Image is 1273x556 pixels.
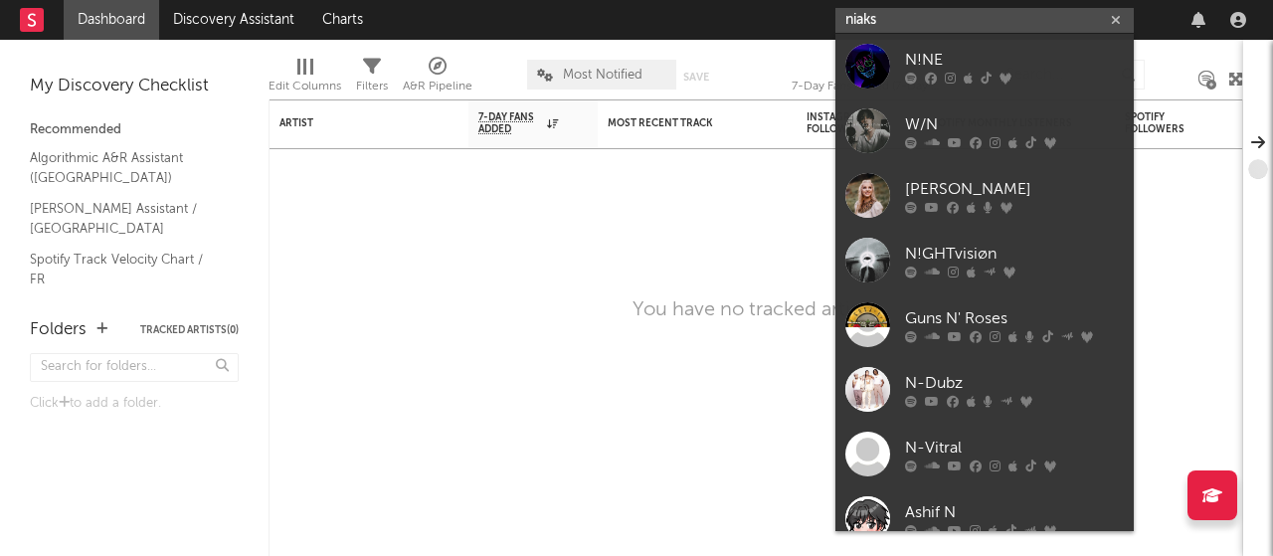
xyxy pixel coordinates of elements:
a: N-Vitral [835,422,1134,486]
a: W/N [835,98,1134,163]
a: [PERSON_NAME] [835,163,1134,228]
div: N-Vitral [905,436,1124,460]
div: Filters [356,50,388,107]
div: Spotify Followers [1125,111,1194,135]
button: Save [683,72,709,83]
div: My Discovery Checklist [30,75,239,98]
div: You have no tracked artists. [633,298,880,322]
a: [PERSON_NAME] Assistant / [GEOGRAPHIC_DATA] [30,198,219,239]
div: Edit Columns [269,50,341,107]
div: Recommended [30,118,239,142]
div: Click to add a folder. [30,392,239,416]
div: A&R Pipeline [403,50,472,107]
a: Algorithmic A&R Assistant ([GEOGRAPHIC_DATA]) [30,147,219,188]
button: Tracked Artists(0) [140,325,239,335]
input: Search for artists [835,8,1134,33]
div: N!NE [905,48,1124,72]
div: [PERSON_NAME] [905,177,1124,201]
div: W/N [905,112,1124,136]
span: Most Notified [563,69,642,82]
a: N!GHTvisiøn [835,228,1134,292]
a: Spotify Track Velocity Chart / FR [30,249,219,289]
div: Artist [279,117,429,129]
span: 7-Day Fans Added [478,111,542,135]
div: Edit Columns [269,75,341,98]
a: Ashif N [835,486,1134,551]
a: N!NE [835,34,1134,98]
div: N-Dubz [905,371,1124,395]
input: Search for folders... [30,353,239,382]
div: Filters [356,75,388,98]
div: A&R Pipeline [403,75,472,98]
div: Guns N' Roses [905,306,1124,330]
div: Folders [30,318,87,342]
div: Instagram Followers [807,111,876,135]
div: Most Recent Track [608,117,757,129]
div: 7-Day Fans Added (7-Day Fans Added) [792,75,941,98]
div: N!GHTvisiøn [905,242,1124,266]
div: Ashif N [905,500,1124,524]
a: N-Dubz [835,357,1134,422]
a: Guns N' Roses [835,292,1134,357]
div: 7-Day Fans Added (7-Day Fans Added) [792,50,941,107]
